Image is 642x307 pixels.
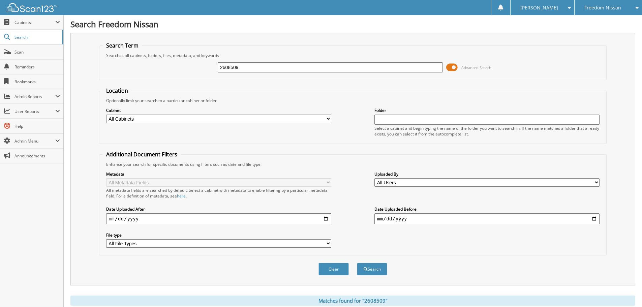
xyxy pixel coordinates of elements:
[106,108,331,113] label: Cabinet
[374,213,600,224] input: end
[70,296,635,306] div: Matches found for "2608509"
[520,6,558,10] span: [PERSON_NAME]
[584,6,621,10] span: Freedom Nissan
[374,206,600,212] label: Date Uploaded Before
[106,187,331,199] div: All metadata fields are searched by default. Select a cabinet with metadata to enable filtering b...
[106,213,331,224] input: start
[14,64,60,70] span: Reminders
[357,263,387,275] button: Search
[318,263,349,275] button: Clear
[14,94,55,99] span: Admin Reports
[106,171,331,177] label: Metadata
[14,20,55,25] span: Cabinets
[103,87,131,94] legend: Location
[461,65,491,70] span: Advanced Search
[14,109,55,114] span: User Reports
[374,171,600,177] label: Uploaded By
[374,108,600,113] label: Folder
[14,79,60,85] span: Bookmarks
[14,138,55,144] span: Admin Menu
[14,34,59,40] span: Search
[103,53,603,58] div: Searches all cabinets, folders, files, metadata, and keywords
[103,161,603,167] div: Enhance your search for specific documents using filters such as date and file type.
[70,19,635,30] h1: Search Freedom Nissan
[14,49,60,55] span: Scan
[106,206,331,212] label: Date Uploaded After
[14,123,60,129] span: Help
[103,151,181,158] legend: Additional Document Filters
[103,42,142,49] legend: Search Term
[103,98,603,103] div: Optionally limit your search to a particular cabinet or folder
[374,125,600,137] div: Select a cabinet and begin typing the name of the folder you want to search in. If the name match...
[106,232,331,238] label: File type
[14,153,60,159] span: Announcements
[177,193,186,199] a: here
[7,3,57,12] img: scan123-logo-white.svg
